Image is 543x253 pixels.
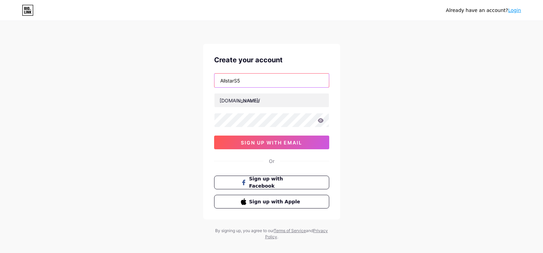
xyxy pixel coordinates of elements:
button: Sign up with Apple [214,195,329,208]
span: Sign up with Facebook [249,175,302,190]
div: Or [269,157,274,165]
div: By signing up, you agree to our and . [213,228,330,240]
button: sign up with email [214,136,329,149]
span: Sign up with Apple [249,198,302,205]
div: Create your account [214,55,329,65]
button: Sign up with Facebook [214,176,329,189]
div: Already have an account? [446,7,521,14]
a: Terms of Service [274,228,306,233]
input: username [214,93,329,107]
a: Login [508,8,521,13]
span: sign up with email [241,140,302,146]
input: Email [214,74,329,87]
div: [DOMAIN_NAME]/ [220,97,260,104]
